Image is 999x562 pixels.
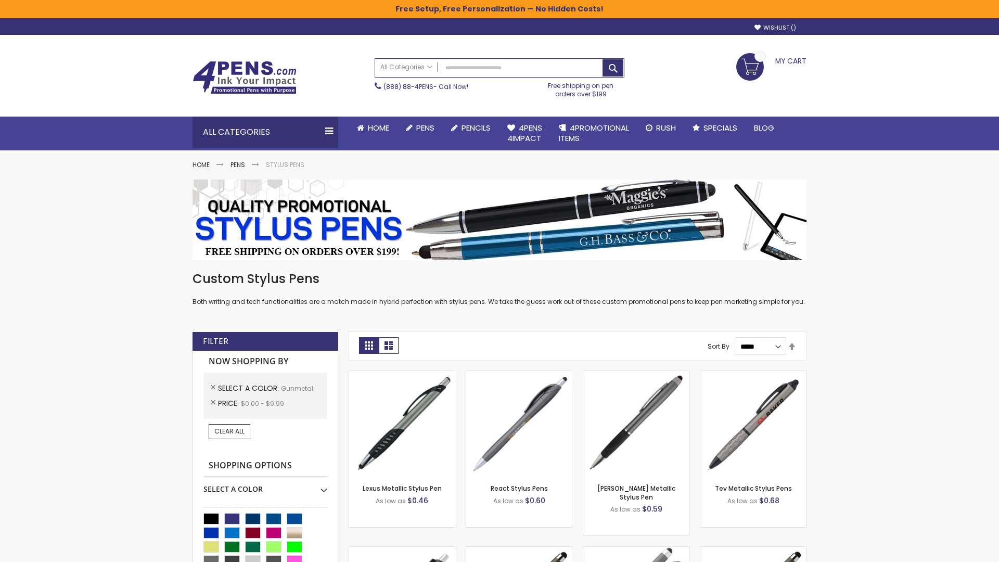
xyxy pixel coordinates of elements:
[218,383,281,393] span: Select A Color
[230,160,245,169] a: Pens
[349,117,398,139] a: Home
[466,371,572,477] img: React Stylus Pens-Gunmetal
[708,342,729,351] label: Sort By
[416,122,434,133] span: Pens
[266,160,304,169] strong: Stylus Pens
[559,122,629,144] span: 4PROMOTIONAL ITEMS
[193,271,806,306] div: Both writing and tech functionalities are a match made in hybrid perfection with stylus pens. We ...
[610,505,641,514] span: As low as
[375,59,438,76] a: All Categories
[746,117,783,139] a: Blog
[637,117,684,139] a: Rush
[597,484,675,501] a: [PERSON_NAME] Metallic Stylus Pen
[349,371,455,379] a: Lexus Metallic Stylus Pen-Gunmetal
[281,384,313,393] span: Gunmetal
[407,495,428,506] span: $0.46
[383,82,468,91] span: - Call Now!
[754,24,796,32] a: Wishlist
[203,477,327,494] div: Select A Color
[209,424,250,439] a: Clear All
[368,122,389,133] span: Home
[656,122,676,133] span: Rush
[583,546,689,555] a: Cali Custom Stylus Gel pen-Gunmetal
[376,496,406,505] span: As low as
[525,495,545,506] span: $0.60
[499,117,550,150] a: 4Pens4impact
[193,271,806,287] h1: Custom Stylus Pens
[507,122,542,144] span: 4Pens 4impact
[583,371,689,477] img: Lory Metallic Stylus Pen-Gunmetal
[703,122,737,133] span: Specials
[537,78,625,98] div: Free shipping on pen orders over $199
[700,371,806,477] img: Tev Metallic Stylus Pens-Gunmetal
[218,398,241,408] span: Price
[466,546,572,555] a: Islander Softy Metallic Gel Pen with Stylus-Gunmetal
[443,117,499,139] a: Pencils
[214,427,245,436] span: Clear All
[759,495,779,506] span: $0.68
[684,117,746,139] a: Specials
[700,371,806,379] a: Tev Metallic Stylus Pens-Gunmetal
[203,351,327,373] strong: Now Shopping by
[241,399,284,408] span: $0.00 - $9.99
[466,371,572,379] a: React Stylus Pens-Gunmetal
[203,455,327,477] strong: Shopping Options
[583,371,689,379] a: Lory Metallic Stylus Pen-Gunmetal
[193,180,806,260] img: Stylus Pens
[359,337,379,354] strong: Grid
[349,371,455,477] img: Lexus Metallic Stylus Pen-Gunmetal
[550,117,637,150] a: 4PROMOTIONALITEMS
[700,546,806,555] a: Islander Softy Metallic Gel Pen with Stylus - ColorJet Imprint-Gunmetal
[203,336,228,347] strong: Filter
[642,504,662,514] span: $0.59
[193,117,338,148] div: All Categories
[462,122,491,133] span: Pencils
[493,496,523,505] span: As low as
[363,484,442,493] a: Lexus Metallic Stylus Pen
[715,484,792,493] a: Tev Metallic Stylus Pens
[193,160,210,169] a: Home
[349,546,455,555] a: Souvenir® Anthem Stylus Pen-Gunmetal
[754,122,774,133] span: Blog
[383,82,433,91] a: (888) 88-4PENS
[193,61,297,94] img: 4Pens Custom Pens and Promotional Products
[380,63,432,71] span: All Categories
[398,117,443,139] a: Pens
[491,484,548,493] a: React Stylus Pens
[727,496,758,505] span: As low as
